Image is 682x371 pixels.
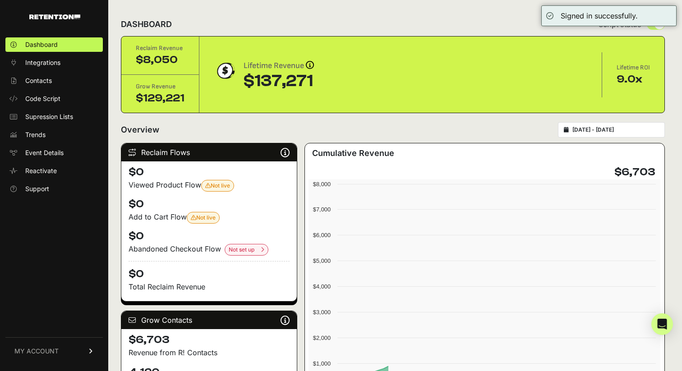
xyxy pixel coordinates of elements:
[5,55,103,70] a: Integrations
[5,92,103,106] a: Code Script
[205,182,230,189] span: Not live
[25,148,64,157] span: Event Details
[313,257,331,264] text: $5,000
[25,40,58,49] span: Dashboard
[129,261,290,281] h4: $0
[5,37,103,52] a: Dashboard
[5,164,103,178] a: Reactivate
[5,110,103,124] a: Supression Lists
[214,60,236,82] img: dollar-coin-05c43ed7efb7bc0c12610022525b4bbbb207c7efeef5aecc26f025e68dcafac9.png
[129,347,290,358] p: Revenue from R! Contacts
[136,82,184,91] div: Grow Revenue
[5,128,103,142] a: Trends
[244,60,314,72] div: Lifetime Revenue
[129,197,290,211] h4: $0
[129,179,290,192] div: Viewed Product Flow
[5,146,103,160] a: Event Details
[25,58,60,67] span: Integrations
[25,130,46,139] span: Trends
[25,166,57,175] span: Reactivate
[313,181,331,188] text: $8,000
[313,334,331,341] text: $2,000
[129,165,290,179] h4: $0
[5,337,103,365] a: MY ACCOUNT
[5,182,103,196] a: Support
[136,53,184,67] div: $8,050
[617,63,650,72] div: Lifetime ROI
[25,76,52,85] span: Contacts
[25,112,73,121] span: Supression Lists
[25,94,60,103] span: Code Script
[129,281,290,292] p: Total Reclaim Revenue
[121,124,159,136] h2: Overview
[121,143,297,161] div: Reclaim Flows
[561,10,638,21] div: Signed in successfully.
[5,73,103,88] a: Contacts
[617,72,650,87] div: 9.0x
[313,206,331,213] text: $7,000
[136,91,184,105] div: $129,221
[129,243,290,256] div: Abandoned Checkout Flow
[121,18,172,31] h2: DASHBOARD
[312,147,394,160] h3: Cumulative Revenue
[313,283,331,290] text: $4,000
[313,360,331,367] text: $1,000
[25,184,49,193] span: Support
[14,347,59,356] span: MY ACCOUNT
[121,311,297,329] div: Grow Contacts
[244,72,314,90] div: $137,271
[614,165,655,179] h4: $6,703
[129,229,290,243] h4: $0
[129,211,290,224] div: Add to Cart Flow
[313,309,331,316] text: $3,000
[136,44,184,53] div: Reclaim Revenue
[129,333,290,347] h4: $6,703
[29,14,80,19] img: Retention.com
[313,232,331,238] text: $6,000
[651,313,673,335] div: Open Intercom Messenger
[191,214,216,221] span: Not live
